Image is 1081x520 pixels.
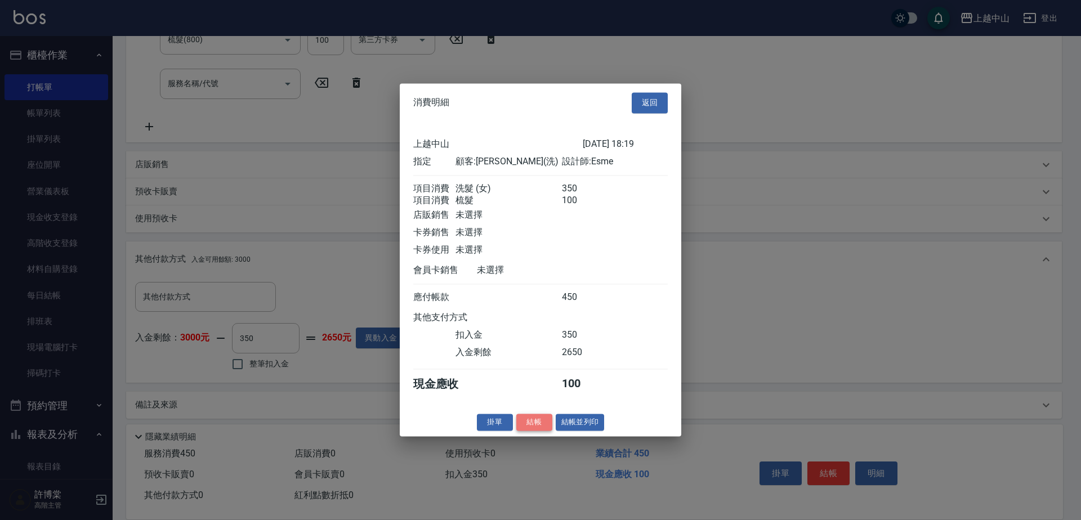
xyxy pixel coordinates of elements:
[455,227,561,239] div: 未選擇
[562,292,604,303] div: 450
[556,414,605,431] button: 結帳並列印
[516,414,552,431] button: 結帳
[562,376,604,392] div: 100
[562,347,604,358] div: 2650
[413,376,477,392] div: 現金應收
[455,209,561,221] div: 未選擇
[632,92,668,113] button: 返回
[413,312,498,324] div: 其他支付方式
[413,292,455,303] div: 應付帳款
[477,414,513,431] button: 掛單
[413,227,455,239] div: 卡券銷售
[455,347,561,358] div: 入金剩餘
[413,156,455,168] div: 指定
[455,156,561,168] div: 顧客: [PERSON_NAME](洗)
[455,244,561,256] div: 未選擇
[413,138,583,150] div: 上越中山
[562,156,668,168] div: 設計師: Esme
[562,183,604,195] div: 350
[477,265,583,276] div: 未選擇
[413,97,449,109] span: 消費明細
[413,244,455,256] div: 卡券使用
[455,329,561,341] div: 扣入金
[413,265,477,276] div: 會員卡銷售
[413,183,455,195] div: 項目消費
[562,329,604,341] div: 350
[455,195,561,207] div: 梳髮
[455,183,561,195] div: 洗髮 (女)
[562,195,604,207] div: 100
[413,209,455,221] div: 店販銷售
[413,195,455,207] div: 項目消費
[583,138,668,150] div: [DATE] 18:19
